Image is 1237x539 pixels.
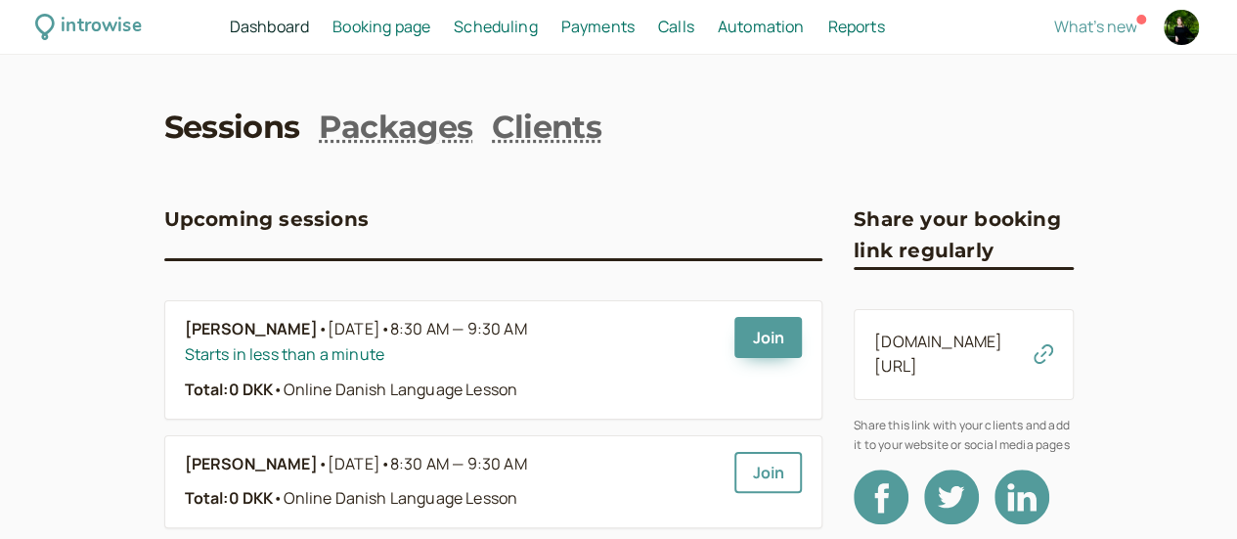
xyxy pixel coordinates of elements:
[658,15,694,40] a: Calls
[273,487,517,509] span: Online Danish Language Lesson
[185,317,318,342] b: [PERSON_NAME]
[185,342,720,368] div: Starts in less than a minute
[1054,16,1137,37] span: What's new
[734,317,802,358] a: Join
[827,16,884,37] span: Reports
[273,487,283,509] span: •
[164,203,369,235] h3: Upcoming sessions
[492,106,601,150] a: Clients
[230,16,309,37] span: Dashboard
[854,416,1074,454] span: Share this link with your clients and add it to your website or social media pages
[185,452,318,477] b: [PERSON_NAME]
[658,16,694,37] span: Calls
[273,379,283,400] span: •
[454,16,538,37] span: Scheduling
[1139,445,1237,539] iframe: Chat Widget
[1161,7,1202,48] a: Account
[185,379,274,400] strong: Total: 0 DKK
[1054,18,1137,35] button: What's new
[874,331,1002,378] a: [DOMAIN_NAME][URL]
[561,16,635,37] span: Payments
[380,318,390,339] span: •
[561,15,635,40] a: Payments
[718,15,805,40] a: Automation
[718,16,805,37] span: Automation
[332,16,430,37] span: Booking page
[185,317,720,403] a: [PERSON_NAME]•[DATE]•8:30 AM — 9:30 AMStarts in less than a minuteTotal:0 DKK•Online Danish Langu...
[61,12,141,42] div: introwise
[185,487,274,509] strong: Total: 0 DKK
[318,317,328,342] span: •
[390,318,527,339] span: 8:30 AM — 9:30 AM
[318,452,328,477] span: •
[35,12,142,42] a: introwise
[328,452,527,477] span: [DATE]
[454,15,538,40] a: Scheduling
[164,106,300,150] a: Sessions
[185,452,720,513] a: [PERSON_NAME]•[DATE]•8:30 AM — 9:30 AMTotal:0 DKK•Online Danish Language Lesson
[319,106,472,150] a: Packages
[390,453,527,474] span: 8:30 AM — 9:30 AM
[854,203,1074,267] h3: Share your booking link regularly
[328,317,527,342] span: [DATE]
[230,15,309,40] a: Dashboard
[273,379,517,400] span: Online Danish Language Lesson
[827,15,884,40] a: Reports
[380,453,390,474] span: •
[332,15,430,40] a: Booking page
[734,452,802,493] a: Join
